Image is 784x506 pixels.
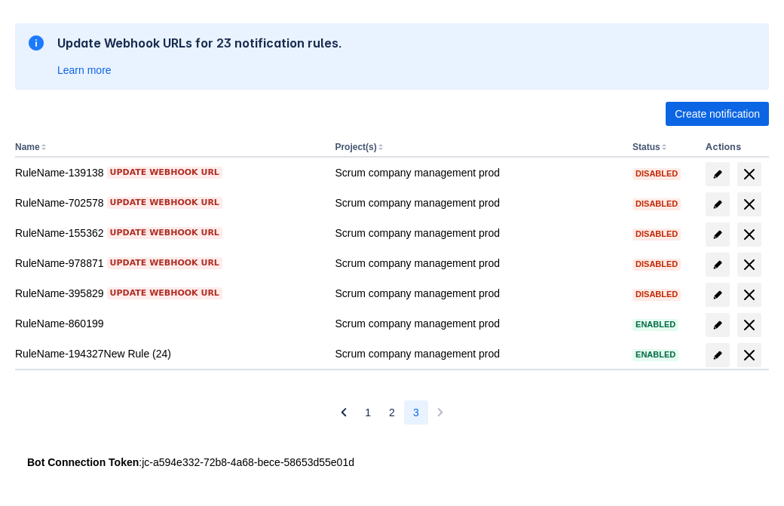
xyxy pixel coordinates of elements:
button: Previous [332,400,356,425]
button: Create notification [666,102,769,126]
span: delete [740,256,758,274]
span: delete [740,165,758,183]
nav: Pagination [332,400,452,425]
span: Disabled [632,290,681,299]
div: : jc-a594e332-72b8-4a68-bece-58653d55e01d [27,455,757,470]
a: Learn more [57,63,112,78]
th: Actions [700,138,769,158]
span: Update webhook URL [110,167,219,179]
span: Update webhook URL [110,257,219,269]
span: 1 [365,400,371,425]
div: Scrum company management prod [335,195,620,210]
button: Status [632,142,660,152]
span: edit [712,289,724,301]
span: delete [740,195,758,213]
span: information [27,34,45,52]
span: Enabled [632,320,678,329]
span: edit [712,259,724,271]
div: RuleName-702578 [15,195,323,210]
button: Page 1 [356,400,380,425]
div: Scrum company management prod [335,346,620,361]
div: Scrum company management prod [335,316,620,331]
span: edit [712,349,724,361]
span: Update webhook URL [110,197,219,209]
span: 2 [389,400,395,425]
div: RuleName-194327New Rule (24) [15,346,323,361]
span: 3 [413,400,419,425]
div: RuleName-395829 [15,286,323,301]
button: Name [15,142,40,152]
span: edit [712,198,724,210]
span: Enabled [632,351,678,359]
span: delete [740,346,758,364]
span: delete [740,316,758,334]
div: Scrum company management prod [335,165,620,180]
span: delete [740,225,758,244]
span: delete [740,286,758,304]
span: Disabled [632,200,681,208]
button: Page 3 [404,400,428,425]
div: Scrum company management prod [335,256,620,271]
button: Project(s) [335,142,376,152]
span: Update webhook URL [110,227,219,239]
div: RuleName-139138 [15,165,323,180]
div: RuleName-978871 [15,256,323,271]
div: RuleName-860199 [15,316,323,331]
span: Disabled [632,230,681,238]
div: RuleName-155362 [15,225,323,241]
span: edit [712,319,724,331]
button: Page 2 [380,400,404,425]
span: Create notification [675,102,760,126]
div: Scrum company management prod [335,225,620,241]
span: edit [712,228,724,241]
button: Next [428,400,452,425]
strong: Bot Connection Token [27,456,139,468]
div: Scrum company management prod [335,286,620,301]
span: edit [712,168,724,180]
span: Disabled [632,260,681,268]
span: Update webhook URL [110,287,219,299]
h2: Update Webhook URLs for 23 notification rules. [57,35,342,51]
span: Disabled [632,170,681,178]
